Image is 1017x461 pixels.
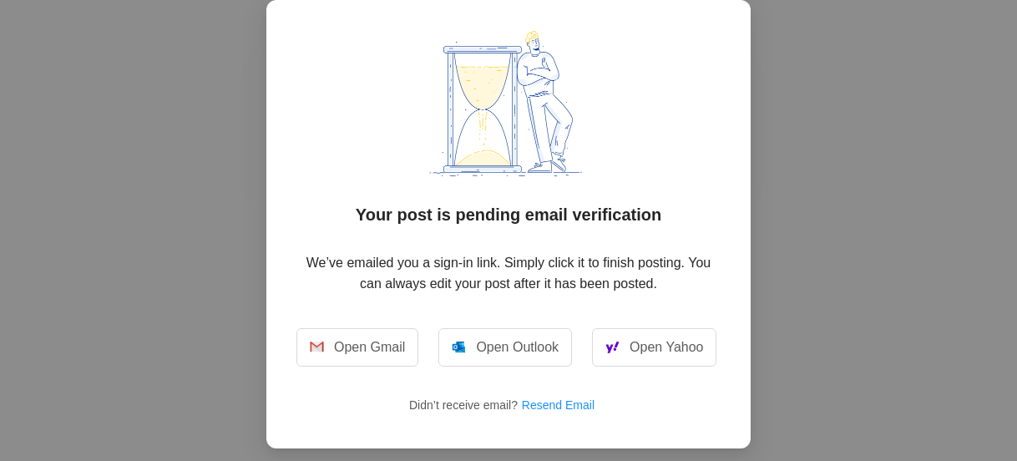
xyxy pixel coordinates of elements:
[296,252,721,294] p: We’ve emailed you a sign-in link. Simply click it to finish posting. You can always edit your pos...
[412,1,434,19] img: 🎂
[521,392,608,418] button: Resend Email
[383,30,634,177] img: Greeted
[296,328,418,367] a: Open Gmail
[296,203,721,226] h2: Your post is pending email verification
[347,1,369,19] img: 🎉
[438,328,572,367] a: Open Outlook
[592,328,716,367] a: Open Yahoo
[391,1,412,19] img: 🎉
[310,342,324,352] img: Greeted
[605,337,620,357] img: Greeted
[369,1,391,19] img: 🎉
[296,392,721,418] p: Didn’t receive email?
[452,341,466,354] img: Greeted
